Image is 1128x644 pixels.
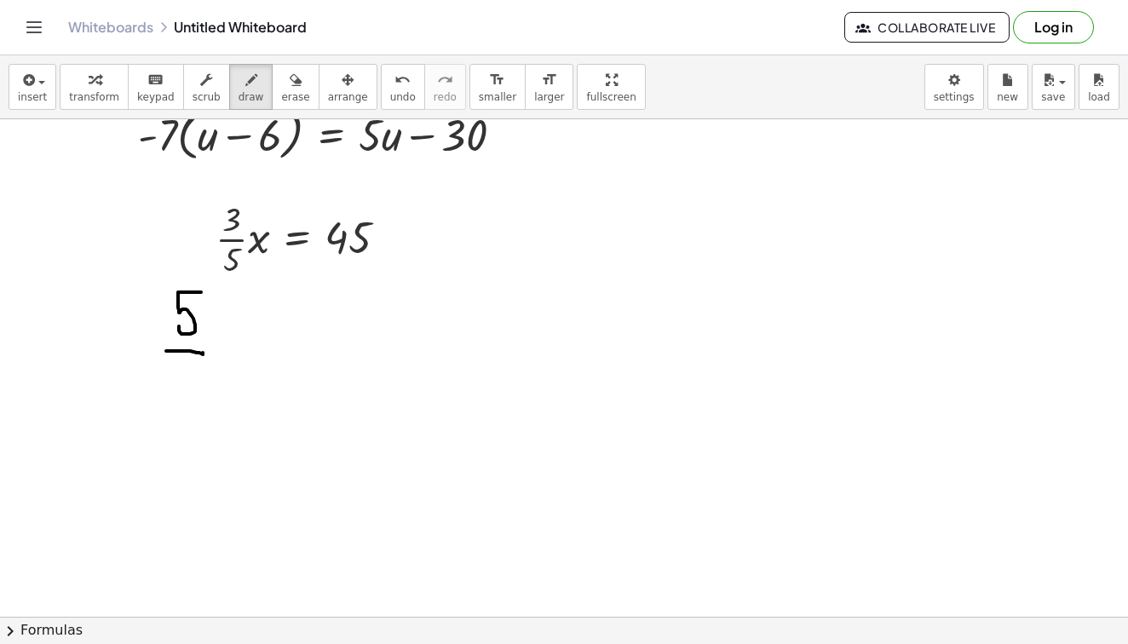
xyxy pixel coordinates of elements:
[272,64,319,110] button: erase
[381,64,425,110] button: undoundo
[479,91,516,103] span: smaller
[183,64,230,110] button: scrub
[68,19,153,36] a: Whiteboards
[18,91,47,103] span: insert
[319,64,377,110] button: arrange
[934,91,975,103] span: settings
[1032,64,1075,110] button: save
[424,64,466,110] button: redoredo
[987,64,1028,110] button: new
[60,64,129,110] button: transform
[229,64,273,110] button: draw
[489,70,505,90] i: format_size
[434,91,457,103] span: redo
[128,64,184,110] button: keyboardkeypad
[469,64,526,110] button: format_sizesmaller
[577,64,645,110] button: fullscreen
[390,91,416,103] span: undo
[69,91,119,103] span: transform
[437,70,453,90] i: redo
[534,91,564,103] span: larger
[859,20,995,35] span: Collaborate Live
[394,70,411,90] i: undo
[9,64,56,110] button: insert
[1013,11,1094,43] button: Log in
[1088,91,1110,103] span: load
[1041,91,1065,103] span: save
[328,91,368,103] span: arrange
[997,91,1018,103] span: new
[137,91,175,103] span: keypad
[541,70,557,90] i: format_size
[193,91,221,103] span: scrub
[525,64,573,110] button: format_sizelarger
[20,14,48,41] button: Toggle navigation
[586,91,636,103] span: fullscreen
[147,70,164,90] i: keyboard
[281,91,309,103] span: erase
[844,12,1010,43] button: Collaborate Live
[239,91,264,103] span: draw
[1079,64,1119,110] button: load
[924,64,984,110] button: settings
